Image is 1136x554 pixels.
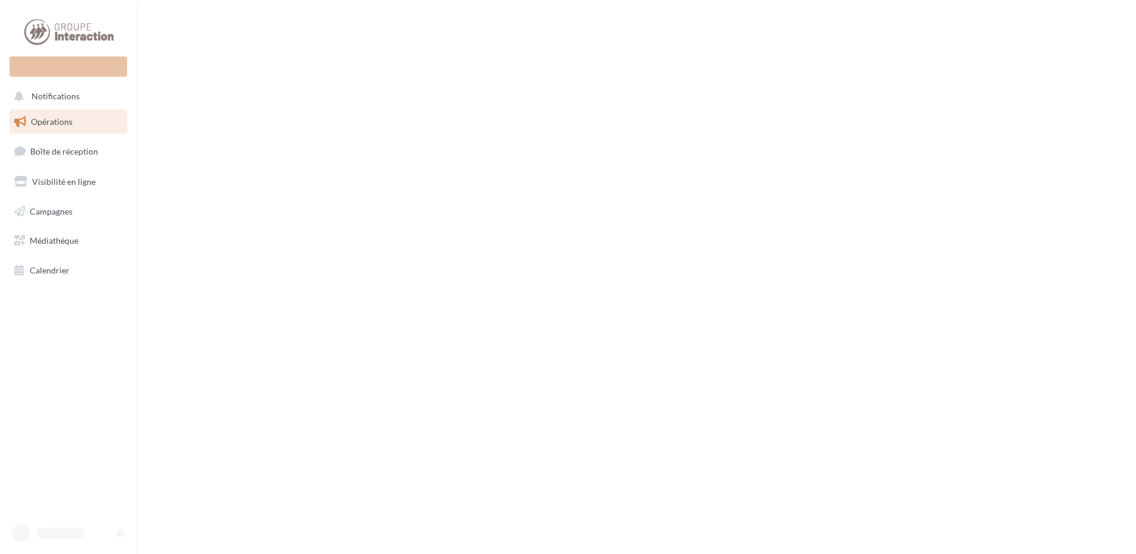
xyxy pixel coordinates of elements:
[10,56,127,77] div: Nouvelle campagne
[32,177,96,187] span: Visibilité en ligne
[7,109,130,134] a: Opérations
[31,92,80,102] span: Notifications
[31,117,72,127] span: Opérations
[7,228,130,253] a: Médiathèque
[30,146,98,156] span: Boîte de réception
[7,199,130,224] a: Campagnes
[30,206,72,216] span: Campagnes
[7,138,130,164] a: Boîte de réception
[7,258,130,283] a: Calendrier
[7,169,130,194] a: Visibilité en ligne
[30,265,70,275] span: Calendrier
[30,235,78,245] span: Médiathèque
